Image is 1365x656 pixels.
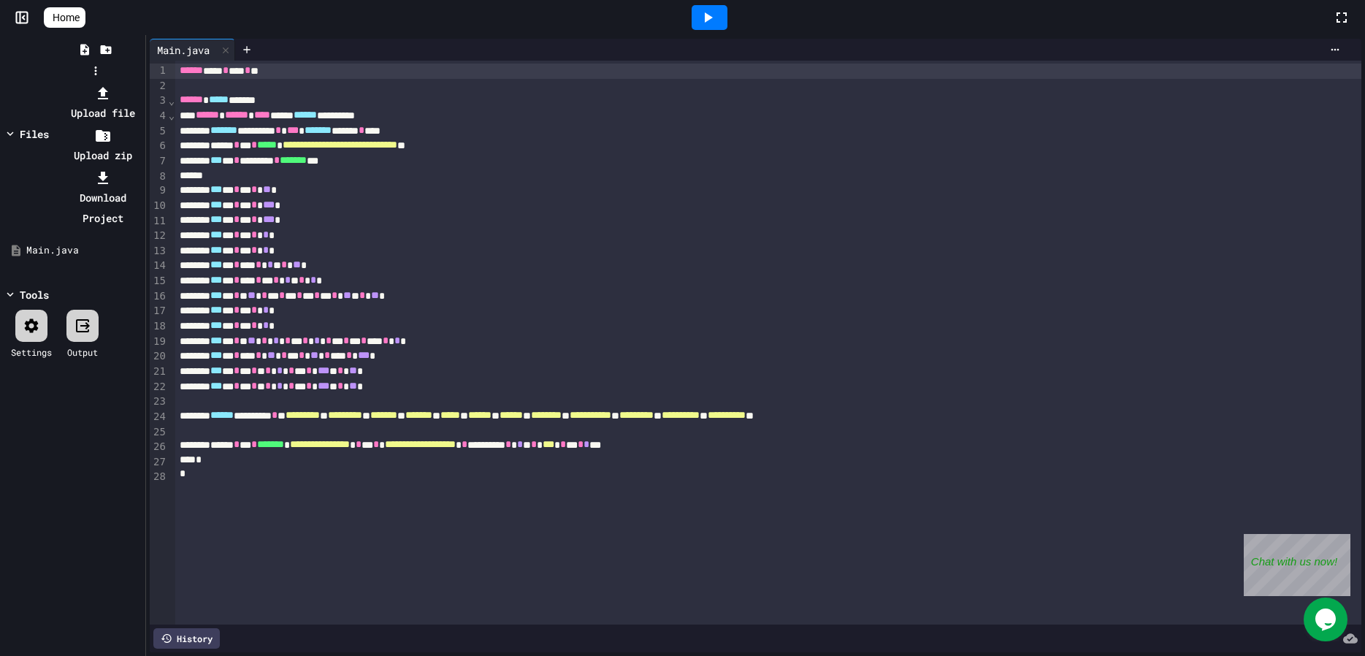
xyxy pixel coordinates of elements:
[150,274,168,289] div: 15
[1244,534,1350,596] iframe: chat widget
[64,83,142,123] li: Upload file
[150,365,168,380] div: 21
[150,154,168,169] div: 7
[1304,598,1350,641] iframe: chat widget
[150,319,168,335] div: 18
[64,125,142,166] li: Upload zip
[150,229,168,244] div: 12
[150,109,168,124] div: 4
[150,39,235,61] div: Main.java
[150,169,168,184] div: 8
[150,244,168,259] div: 13
[153,628,220,649] div: History
[64,167,142,229] li: Download Project
[67,346,98,359] div: Output
[150,380,168,395] div: 22
[168,110,175,121] span: Fold line
[150,139,168,154] div: 6
[150,440,168,455] div: 26
[150,425,168,440] div: 25
[150,304,168,319] div: 17
[150,259,168,274] div: 14
[150,289,168,305] div: 16
[150,470,168,484] div: 28
[53,10,80,25] span: Home
[150,455,168,470] div: 27
[150,183,168,199] div: 9
[20,126,49,142] div: Files
[150,42,217,58] div: Main.java
[150,410,168,425] div: 24
[150,214,168,229] div: 11
[11,346,52,359] div: Settings
[150,94,168,109] div: 3
[150,64,168,79] div: 1
[168,95,175,107] span: Fold line
[150,394,168,410] div: 23
[150,124,168,140] div: 5
[150,335,168,350] div: 19
[150,199,168,214] div: 10
[150,349,168,365] div: 20
[20,287,49,302] div: Tools
[26,243,140,258] div: Main.java
[44,7,85,28] a: Home
[150,79,168,94] div: 2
